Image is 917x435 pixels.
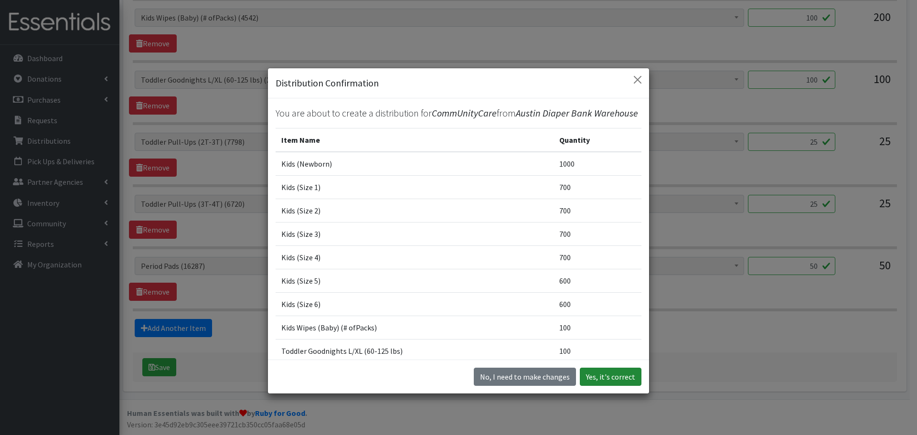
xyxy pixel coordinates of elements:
span: Austin Diaper Bank Warehouse [516,107,638,119]
td: Kids Wipes (Baby) (# ofPacks) [276,316,554,340]
td: Toddler Goodnights L/XL (60-125 lbs) [276,340,554,363]
th: Item Name [276,128,554,152]
td: Kids (Size 6) [276,293,554,316]
td: Kids (Size 5) [276,269,554,293]
td: 600 [554,293,641,316]
h5: Distribution Confirmation [276,76,379,90]
td: Kids (Size 4) [276,246,554,269]
td: 100 [554,340,641,363]
td: 700 [554,246,641,269]
td: 700 [554,223,641,246]
td: Kids (Size 1) [276,176,554,199]
td: 1000 [554,152,641,176]
td: Kids (Newborn) [276,152,554,176]
td: 700 [554,199,641,223]
span: CommUnityCare [432,107,497,119]
button: No I need to make changes [474,368,576,386]
td: Kids (Size 3) [276,223,554,246]
td: 100 [554,316,641,340]
th: Quantity [554,128,641,152]
button: Close [630,72,645,87]
td: Kids (Size 2) [276,199,554,223]
td: 700 [554,176,641,199]
p: You are about to create a distribution for from [276,106,641,120]
td: 600 [554,269,641,293]
button: Yes, it's correct [580,368,641,386]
